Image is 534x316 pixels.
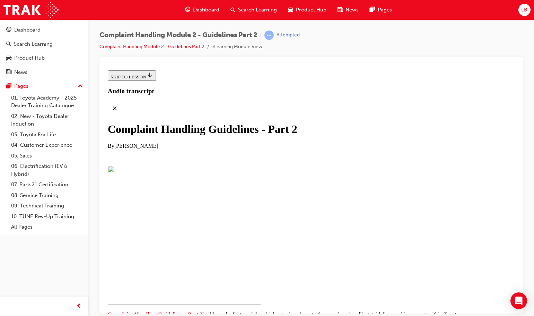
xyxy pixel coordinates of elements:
a: news-iconNews [332,3,364,17]
span: news-icon [338,6,343,14]
div: Product Hub [14,54,45,62]
a: pages-iconPages [364,3,397,17]
a: Search Learning [3,38,86,51]
a: Product Hub [3,52,86,65]
span: [PERSON_NAME] [9,75,53,81]
a: car-iconProduct Hub [282,3,332,17]
a: 09. Technical Training [8,200,86,211]
button: Close audio transcript panel [3,34,17,48]
span: search-icon [6,41,11,48]
div: Search Learning [14,40,53,48]
span: car-icon [288,6,293,14]
a: 06. Electrification (EV & Hybrid) [8,161,86,179]
span: News [345,6,359,14]
li: eLearning Module View [211,43,262,51]
button: SKIP TO LESSON [3,3,51,13]
span: up-icon [78,82,83,91]
button: DashboardSearch LearningProduct HubNews [3,22,86,80]
div: Attempted [277,32,300,39]
span: Complaint Handling Module 2 - Guidelines Part 2 [99,31,257,39]
div: Pages [14,82,28,90]
span: learningRecordVerb_ATTEMPT-icon [264,31,274,40]
span: guage-icon [6,27,11,33]
span: news-icon [6,69,11,76]
span: guage-icon [185,6,190,14]
button: LB [518,4,531,16]
span: search-icon [230,6,235,14]
span: By [3,75,9,81]
button: Pages [3,80,86,93]
div: News [14,68,27,76]
span: Product Hub [296,6,326,14]
span: SKIP TO LESSON [6,7,48,12]
a: 10. TUNE Rev-Up Training [8,211,86,222]
div: Complaint Handling Guidelines - Part 2 [3,55,410,68]
a: 08. Service Training [8,190,86,201]
a: 03. Toyota For Life [8,129,86,140]
a: 02. New - Toyota Dealer Induction [8,111,86,129]
span: car-icon [6,55,11,61]
div: Dashboard [14,26,41,34]
a: Complaint Handling Module 2 - Guidelines Part 2 [99,44,204,50]
a: All Pages [8,222,86,232]
a: Dashboard [3,24,86,36]
span: | [260,31,262,39]
a: 07. Parts21 Certification [8,179,86,190]
span: Complaint Handling Guidelines - Part 2 [3,244,97,250]
a: search-iconSearch Learning [225,3,282,17]
span: pages-icon [6,83,11,89]
div: Open Intercom Messenger [510,292,527,309]
img: Trak [3,2,59,18]
a: 04. Customer Experience [8,140,86,151]
span: Pages [378,6,392,14]
a: News [3,66,86,79]
a: 05. Sales [8,151,86,161]
span: Dashboard [193,6,219,14]
span: LB [521,6,527,14]
span: pages-icon [370,6,375,14]
a: 01. Toyota Academy - 2025 Dealer Training Catalogue [8,93,86,111]
span: prev-icon [76,302,81,311]
a: guage-iconDashboard [180,3,225,17]
span: Search Learning [238,6,277,14]
p: builds on the first module, which introduced you to the complaint handling guidelines and its con... [3,244,410,250]
h3: Audio transcript [3,20,410,27]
